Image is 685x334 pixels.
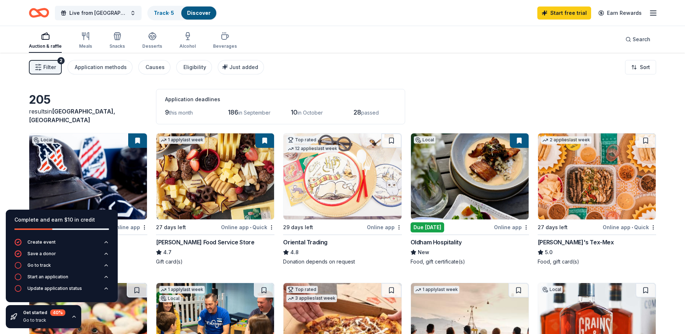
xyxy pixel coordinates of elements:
div: Application methods [75,63,127,72]
button: Snacks [109,29,125,53]
span: in October [298,110,323,116]
div: Top rated [286,286,318,293]
a: Home [29,4,49,21]
img: Image for Gordon Food Service Store [156,133,274,219]
div: Go to track [23,317,65,323]
div: Go to track [27,262,51,268]
span: [GEOGRAPHIC_DATA], [GEOGRAPHIC_DATA] [29,108,115,124]
span: passed [361,110,379,116]
div: Start an application [27,274,68,280]
button: Beverages [213,29,237,53]
button: Save a donor [14,250,109,262]
button: Create event [14,239,109,250]
div: Beverages [213,43,237,49]
div: Save a donor [27,251,56,257]
div: results [29,107,147,124]
span: Search [633,35,650,44]
div: Oriental Trading [283,238,328,247]
button: Go to track [14,262,109,273]
div: 29 days left [283,223,313,232]
button: Auction & raffle [29,29,62,53]
span: New [418,248,429,257]
div: Local [32,136,54,144]
div: Complete and earn $10 in credit [14,215,109,224]
button: Live from [GEOGRAPHIC_DATA]: Valor 4 Veterans Benefiting Folds of Honor [55,6,142,20]
div: Create event [27,239,56,245]
div: Donation depends on request [283,258,402,265]
div: Online app Quick [603,223,656,232]
a: Image for Nashville SoundsLocal27 days leftOnline appNashville SoundsNewAutographed item, ticket(s) [29,133,147,265]
div: Get started [23,309,65,316]
button: Update application status [14,285,109,296]
span: 4.7 [163,248,172,257]
a: Image for Chuy's Tex-Mex2 applieslast week27 days leftOnline app•Quick[PERSON_NAME]'s Tex-Mex5.0F... [538,133,656,265]
div: Local [541,286,563,293]
button: Application methods [68,60,133,74]
span: Live from [GEOGRAPHIC_DATA]: Valor 4 Veterans Benefiting Folds of Honor [69,9,127,17]
a: Image for Oldham HospitalityLocalDue [DATE]Online appOldham HospitalityNewFood, gift certificate(s) [411,133,529,265]
span: • [632,224,633,230]
div: Desserts [142,43,162,49]
div: Snacks [109,43,125,49]
button: Filter2 [29,60,62,74]
button: Track· 5Discover [147,6,217,20]
span: 10 [291,108,298,116]
div: Gift card(s) [156,258,274,265]
div: Meals [79,43,92,49]
span: Filter [43,63,56,72]
span: in [29,108,115,124]
div: Update application status [27,286,82,291]
a: Start free trial [537,7,591,20]
a: Discover [187,10,211,16]
button: Sort [625,60,656,74]
div: Auction & raffle [29,43,62,49]
div: 40 % [50,309,65,316]
div: Food, gift certificate(s) [411,258,529,265]
div: 1 apply last week [159,136,205,144]
button: Meals [79,29,92,53]
div: [PERSON_NAME]'s Tex-Mex [538,238,614,247]
div: 1 apply last week [414,286,459,294]
div: 1 apply last week [159,286,205,294]
div: Local [159,295,181,302]
a: Track· 5 [154,10,174,16]
button: Eligibility [176,60,212,74]
div: 27 days left [156,223,186,232]
button: Alcohol [179,29,196,53]
div: Food, gift card(s) [538,258,656,265]
span: 4.8 [290,248,299,257]
img: Image for Chuy's Tex-Mex [538,133,656,219]
span: 28 [354,108,361,116]
div: Online app [112,223,147,232]
div: 2 applies last week [541,136,591,144]
div: Application deadlines [165,95,396,104]
div: Online app [494,223,529,232]
div: Alcohol [179,43,196,49]
span: in September [238,110,270,116]
span: Just added [229,64,258,70]
a: Earn Rewards [594,7,646,20]
span: 5.0 [545,248,552,257]
span: • [250,224,251,230]
div: Online app Quick [221,223,274,232]
div: 2 [57,57,65,64]
span: 9 [165,108,169,116]
div: Eligibility [183,63,206,72]
div: Online app [367,223,402,232]
img: Image for Oriental Trading [283,133,401,219]
span: this month [169,110,193,116]
span: 186 [228,108,238,116]
a: Image for Oriental TradingTop rated12 applieslast week29 days leftOnline appOriental Trading4.8Do... [283,133,402,265]
div: Causes [146,63,165,72]
img: Image for Oldham Hospitality [411,133,529,219]
button: Start an application [14,273,109,285]
div: 205 [29,93,147,107]
div: [PERSON_NAME] Food Service Store [156,238,254,247]
div: Due [DATE] [411,222,444,232]
div: Local [414,136,435,144]
button: Causes [138,60,170,74]
img: Image for Nashville Sounds [29,133,147,219]
button: Desserts [142,29,162,53]
div: 27 days left [538,223,568,232]
a: Image for Gordon Food Service Store1 applylast week27 days leftOnline app•Quick[PERSON_NAME] Food... [156,133,274,265]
